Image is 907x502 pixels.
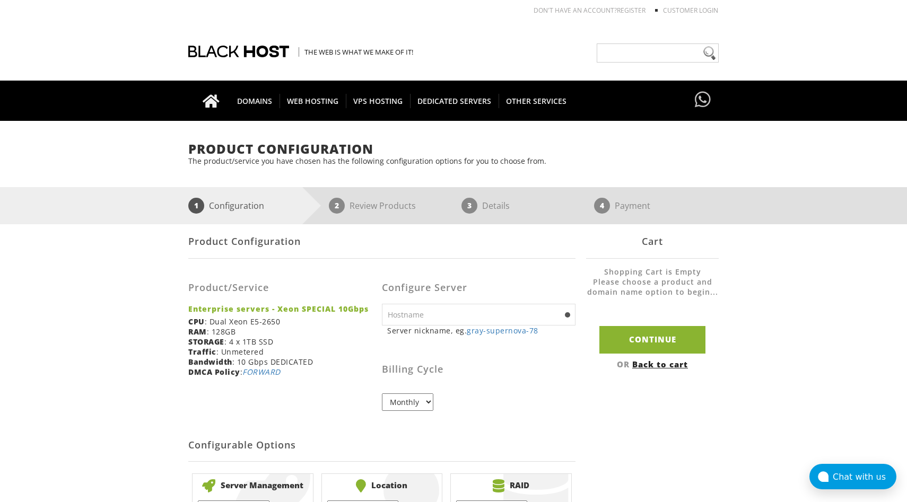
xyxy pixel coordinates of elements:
[382,304,575,325] input: Hostname
[615,198,650,214] p: Payment
[188,316,205,327] b: CPU
[280,81,346,121] a: WEB HOSTING
[188,429,575,462] h2: Configurable Options
[833,472,896,482] div: Chat with us
[230,81,280,121] a: DOMAINS
[188,367,240,377] b: DMCA Policy
[663,6,718,15] a: Customer Login
[346,81,411,121] a: VPS HOSTING
[188,267,382,385] div: : Dual Xeon E5-2650 : 128GB : 4 x 1TB SSD : Unmetered : 10 Gbps DEDICATED :
[461,198,477,214] span: 3
[632,359,688,369] a: Back to cart
[280,94,346,108] span: WEB HOSTING
[230,94,280,108] span: DOMAINS
[518,6,646,15] li: Don't have an account?
[410,81,499,121] a: DEDICATED SERVERS
[586,224,719,259] div: Cart
[188,198,204,214] span: 1
[586,359,719,369] div: OR
[188,327,207,337] b: RAM
[242,367,281,377] a: FORWARD
[188,156,719,166] p: The product/service you have chosen has the following configuration options for you to choose from.
[586,267,719,307] li: Shopping Cart is Empty Please choose a product and domain name option to begin...
[599,326,705,353] input: Continue
[499,94,574,108] span: OTHER SERVICES
[692,81,713,120] a: Have questions?
[188,142,719,156] h1: Product Configuration
[499,81,574,121] a: OTHER SERVICES
[382,283,575,293] h3: Configure Server
[188,357,232,367] b: Bandwidth
[594,198,610,214] span: 4
[242,367,281,377] i: All abuse reports are forwarded
[410,94,499,108] span: DEDICATED SERVERS
[188,224,575,259] div: Product Configuration
[299,47,413,57] span: The Web is what we make of it!
[482,198,510,214] p: Details
[327,479,437,492] b: Location
[617,6,646,15] a: REGISTER
[387,325,575,336] small: Server nickname, eg.
[456,479,566,492] b: RAID
[467,325,538,336] a: gray-supernova-78
[382,364,575,375] h3: Billing Cycle
[198,479,308,492] b: Server Management
[188,283,374,293] h3: Product/Service
[192,81,230,121] a: Go to homepage
[188,337,224,347] b: STORAGE
[350,198,416,214] p: Review Products
[809,464,896,489] button: Chat with us
[209,198,264,214] p: Configuration
[188,347,216,357] b: Traffic
[329,198,345,214] span: 2
[346,94,411,108] span: VPS HOSTING
[597,43,719,63] input: Need help?
[188,304,374,314] strong: Enterprise servers - Xeon SPECIAL 10Gbps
